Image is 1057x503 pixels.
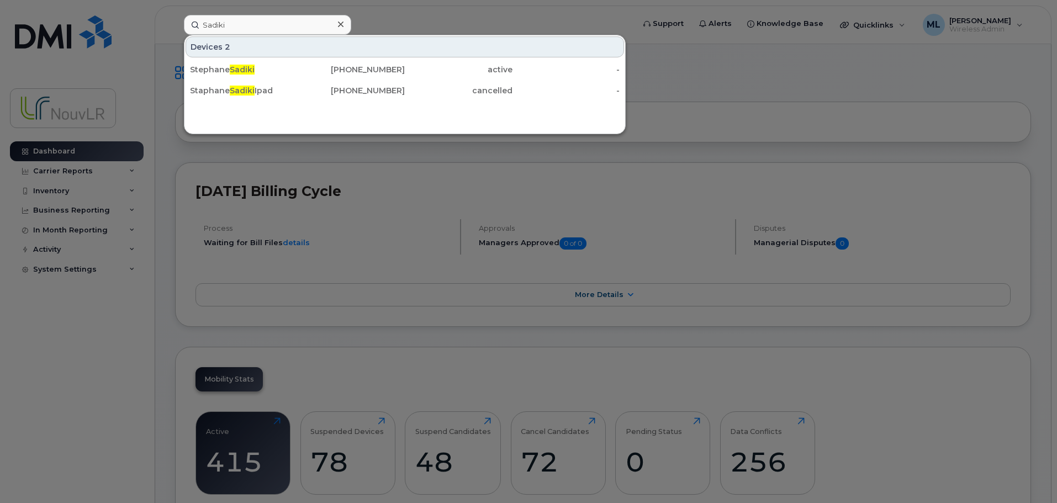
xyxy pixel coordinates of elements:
[298,85,405,96] div: [PHONE_NUMBER]
[512,85,620,96] div: -
[186,81,624,100] a: StaphaneSadikiIpad[PHONE_NUMBER]cancelled-
[186,60,624,80] a: StephaneSadiki[PHONE_NUMBER]active-
[298,64,405,75] div: [PHONE_NUMBER]
[225,41,230,52] span: 2
[405,85,512,96] div: cancelled
[405,64,512,75] div: active
[230,65,255,75] span: Sadiki
[190,64,298,75] div: Stephane
[190,85,298,96] div: Staphane Ipad
[186,36,624,57] div: Devices
[512,64,620,75] div: -
[230,86,255,96] span: Sadiki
